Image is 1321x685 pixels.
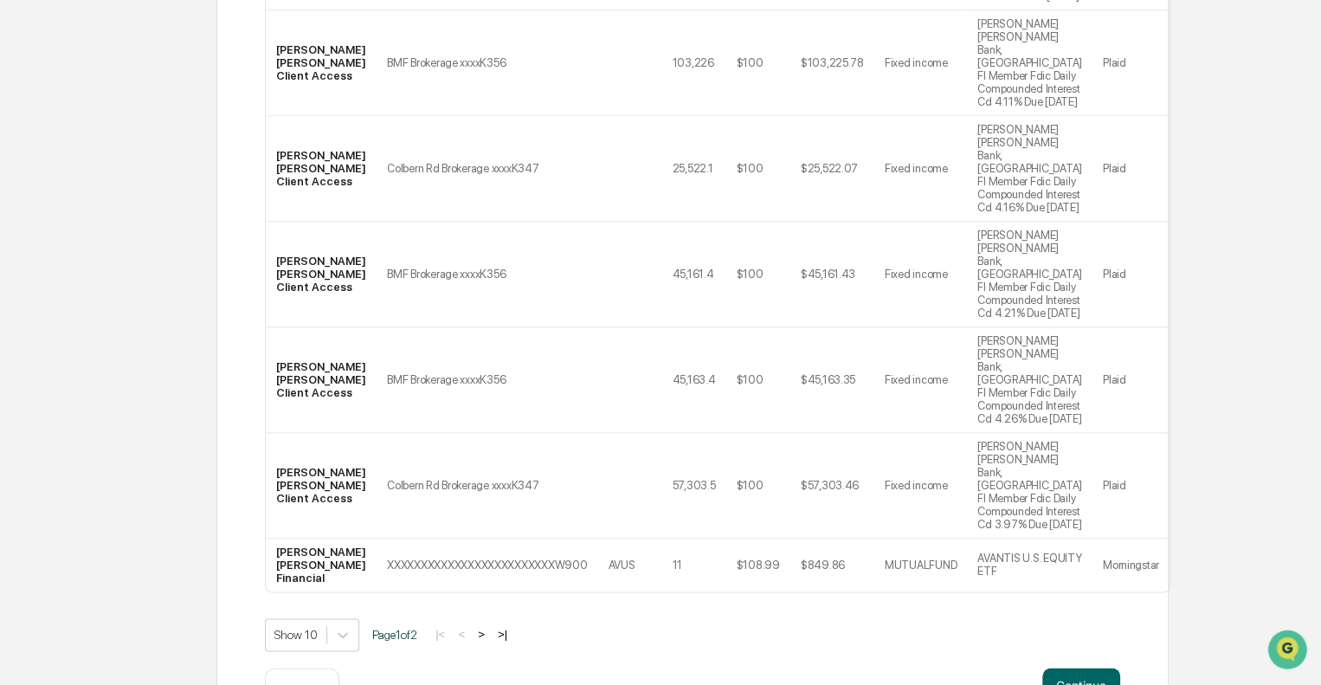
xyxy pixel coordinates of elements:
td: $103,225.78 [790,10,874,116]
td: $25,522.07 [790,116,874,222]
td: $108.99 [725,539,789,591]
td: [PERSON_NAME] [PERSON_NAME] Client Access [266,116,377,222]
span: Pylon [172,294,209,307]
td: $45,163.35 [790,327,874,433]
td: 25,522.1 [661,116,725,222]
button: < [453,627,470,642]
td: $100 [725,327,789,433]
td: [PERSON_NAME] [PERSON_NAME] Client Access [266,327,377,433]
td: $849.86 [790,539,874,591]
td: Fixed income [874,222,967,327]
td: $57,303.46 [790,433,874,539]
td: $100 [725,116,789,222]
td: [PERSON_NAME] [PERSON_NAME] Financial [266,539,377,591]
span: Preclearance [35,218,112,236]
td: [PERSON_NAME] [PERSON_NAME] Bank, [GEOGRAPHIC_DATA] Fl Member Fdic Daily Compounded Interest Cd 3... [967,433,1092,539]
button: > [473,627,490,642]
span: Data Lookup [35,251,109,268]
td: 103,226 [661,10,725,116]
td: 45,161.4 [661,222,725,327]
td: Colbern Rd Brokerage xxxxK347 [377,116,597,222]
div: Start new chat [59,132,284,150]
td: BMF Brokerage xxxxK356 [377,327,597,433]
a: 🖐️Preclearance [10,211,119,242]
td: BMF Brokerage xxxxK356 [377,10,597,116]
td: [PERSON_NAME] [PERSON_NAME] Bank, [GEOGRAPHIC_DATA] Fl Member Fdic Daily Compounded Interest Cd 4... [967,327,1092,433]
p: How can we help? [17,36,315,64]
a: Powered byPylon [122,293,209,307]
div: We're available if you need us! [59,150,219,164]
td: 45,163.4 [661,327,725,433]
td: Plaid [1092,327,1170,433]
button: >| [493,627,512,642]
td: Fixed income [874,327,967,433]
td: Colbern Rd Brokerage xxxxK347 [377,433,597,539]
button: |< [430,627,450,642]
td: Fixed income [874,10,967,116]
td: [PERSON_NAME] [PERSON_NAME] Client Access [266,10,377,116]
div: 🔎 [17,253,31,267]
td: Plaid [1092,10,1170,116]
td: AVANTIS U.S. EQUITY ETF [967,539,1092,591]
td: Fixed income [874,433,967,539]
td: Plaid [1092,222,1170,327]
span: Page 1 of 2 [372,628,417,642]
a: 🔎Data Lookup [10,244,116,275]
img: 1746055101610-c473b297-6a78-478c-a979-82029cc54cd1 [17,132,48,164]
td: $100 [725,433,789,539]
td: [PERSON_NAME] [PERSON_NAME] Bank, [GEOGRAPHIC_DATA] Fl Member Fdic Daily Compounded Interest Cd 4... [967,116,1092,222]
div: 🗄️ [126,220,139,234]
td: [PERSON_NAME] [PERSON_NAME] Bank, [GEOGRAPHIC_DATA] Fl Member Fdic Daily Compounded Interest Cd 4... [967,10,1092,116]
td: $100 [725,222,789,327]
iframe: Open customer support [1266,628,1312,675]
td: Plaid [1092,433,1170,539]
td: BMF Brokerage xxxxK356 [377,222,597,327]
td: AVUS [597,539,661,591]
span: Attestations [143,218,215,236]
td: 11 [661,539,725,591]
td: [PERSON_NAME] [PERSON_NAME] Client Access [266,222,377,327]
button: Start new chat [294,138,315,158]
td: [PERSON_NAME] [PERSON_NAME] Client Access [266,433,377,539]
div: 🖐️ [17,220,31,234]
td: $45,161.43 [790,222,874,327]
td: MUTUALFUND [874,539,967,591]
a: 🗄️Attestations [119,211,222,242]
td: Plaid [1092,116,1170,222]
td: Morningstar [1092,539,1170,591]
td: Fixed income [874,116,967,222]
td: $100 [725,10,789,116]
td: [PERSON_NAME] [PERSON_NAME] Bank, [GEOGRAPHIC_DATA] Fl Member Fdic Daily Compounded Interest Cd 4... [967,222,1092,327]
td: 57,303.5 [661,433,725,539]
td: XXXXXXXXXXXXXXXXXXXXXXXXXW900 [377,539,597,591]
